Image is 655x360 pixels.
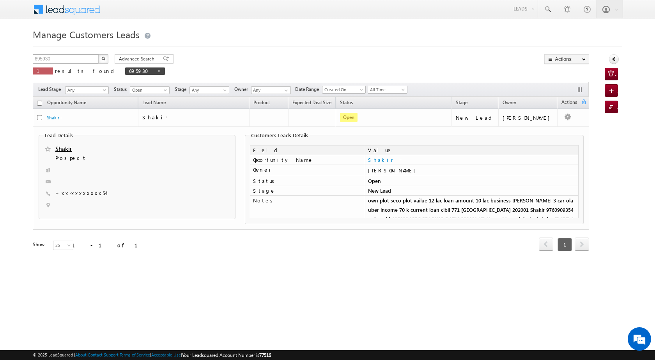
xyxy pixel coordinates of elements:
span: Opportunity Name [47,99,86,105]
a: Opportunity Name [43,98,90,108]
a: Shakir - [368,156,402,163]
span: results found [55,67,117,74]
span: Open [130,87,167,94]
td: Field [250,145,365,155]
div: [PERSON_NAME] [503,114,554,121]
td: New Lead [365,186,579,196]
span: 1 [37,67,49,74]
a: next [575,238,589,251]
a: prev [539,238,553,251]
img: d_60004797649_company_0_60004797649 [13,41,33,51]
span: +xx-xxxxxxxx54 [55,190,106,197]
a: Open [130,86,170,94]
span: Actions [558,98,581,108]
span: Advanced Search [119,55,157,62]
span: Owner [503,99,516,105]
span: 1 [558,238,572,251]
em: Start Chat [106,240,142,251]
span: © 2025 LeadSquared | | | | | [33,351,271,359]
span: Lead Stage [38,86,64,93]
a: Any [189,86,229,94]
input: Check all records [37,101,42,106]
span: Expected Deal Size [292,99,331,105]
legend: Customers Leads Details [249,132,310,138]
span: Any [190,87,227,94]
span: Your Leadsquared Account Number is [182,352,271,358]
td: Owner [250,165,365,176]
span: Lead Name [138,98,170,108]
input: Type to Search [251,86,291,94]
td: Value [365,145,579,155]
td: Stage [250,186,365,196]
a: Contact Support [88,352,119,357]
a: About [75,352,87,357]
textarea: Type your message and hit 'Enter' [10,72,142,234]
div: Minimize live chat window [128,4,147,23]
a: Stage [452,98,471,108]
span: All Time [368,86,405,93]
span: 695930 [129,67,153,74]
a: Acceptable Use [151,352,181,357]
a: Shakir - [47,115,62,121]
span: prev [539,238,553,251]
a: Status [336,98,357,108]
a: Any [65,86,109,94]
a: Terms of Service [120,352,150,357]
td: Status [250,176,365,186]
td: Opportunity Name [250,155,365,165]
a: Shakir [55,145,72,153]
span: 77516 [259,352,271,358]
span: Prospect [55,154,177,162]
a: All Time [368,86,407,94]
a: 25 [53,241,73,250]
span: 25 [53,242,74,249]
img: Search [101,57,105,60]
span: next [575,238,589,251]
a: Expected Deal Size [289,98,335,108]
span: Created On [322,86,363,93]
span: Stage [175,86,189,93]
td: Notes [250,196,365,234]
button: Actions [544,54,589,64]
legend: Lead Details [43,132,75,138]
div: 1 - 1 of 1 [72,241,147,250]
span: Open [340,113,358,122]
span: Product [253,99,270,105]
a: Show All Items [280,87,290,94]
span: Status [114,86,130,93]
span: Any [65,87,106,94]
a: Created On [322,86,366,94]
div: Chat with us now [41,41,131,51]
td: Open [365,176,579,186]
div: [PERSON_NAME] [368,167,575,174]
span: Shakir [142,114,168,121]
td: own plot seco plot vailue 12 lac loan amount 10 lac business [PERSON_NAME] 3 car ola uber income ... [365,196,579,234]
span: Owner [234,86,251,93]
div: New Lead [456,114,495,121]
span: Date Range [295,86,322,93]
div: Show [33,241,47,248]
span: Stage [456,99,467,105]
span: Manage Customers Leads [33,28,140,41]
